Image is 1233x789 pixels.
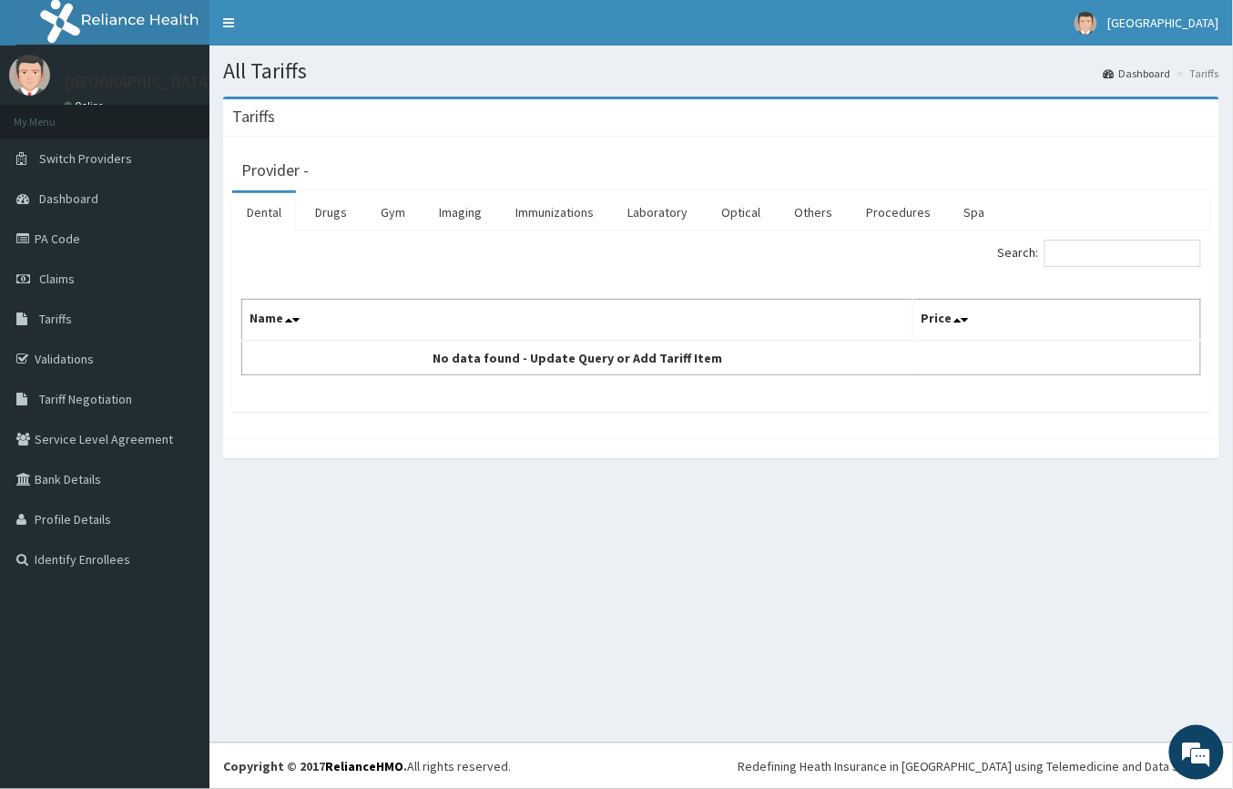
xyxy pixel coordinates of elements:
[209,743,1233,789] footer: All rights reserved.
[998,240,1201,267] label: Search:
[950,193,1000,231] a: Spa
[64,99,107,112] a: Online
[64,74,214,90] p: [GEOGRAPHIC_DATA]
[1104,66,1171,81] a: Dashboard
[39,271,75,287] span: Claims
[424,193,496,231] a: Imaging
[851,193,945,231] a: Procedures
[366,193,420,231] a: Gym
[39,311,72,327] span: Tariffs
[1173,66,1219,81] li: Tariffs
[9,55,50,96] img: User Image
[501,193,608,231] a: Immunizations
[242,341,913,375] td: No data found - Update Query or Add Tariff Item
[707,193,775,231] a: Optical
[1075,12,1097,35] img: User Image
[241,162,309,179] h3: Provider -
[1108,15,1219,31] span: [GEOGRAPHIC_DATA]
[738,757,1219,775] div: Redefining Heath Insurance in [GEOGRAPHIC_DATA] using Telemedicine and Data Science!
[242,300,913,342] th: Name
[613,193,702,231] a: Laboratory
[232,108,275,125] h3: Tariffs
[39,391,132,407] span: Tariff Negotiation
[223,758,407,774] strong: Copyright © 2017 .
[780,193,847,231] a: Others
[913,300,1201,342] th: Price
[301,193,362,231] a: Drugs
[39,190,98,207] span: Dashboard
[223,59,1219,83] h1: All Tariffs
[1044,240,1201,267] input: Search:
[232,193,296,231] a: Dental
[39,150,132,167] span: Switch Providers
[325,758,403,774] a: RelianceHMO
